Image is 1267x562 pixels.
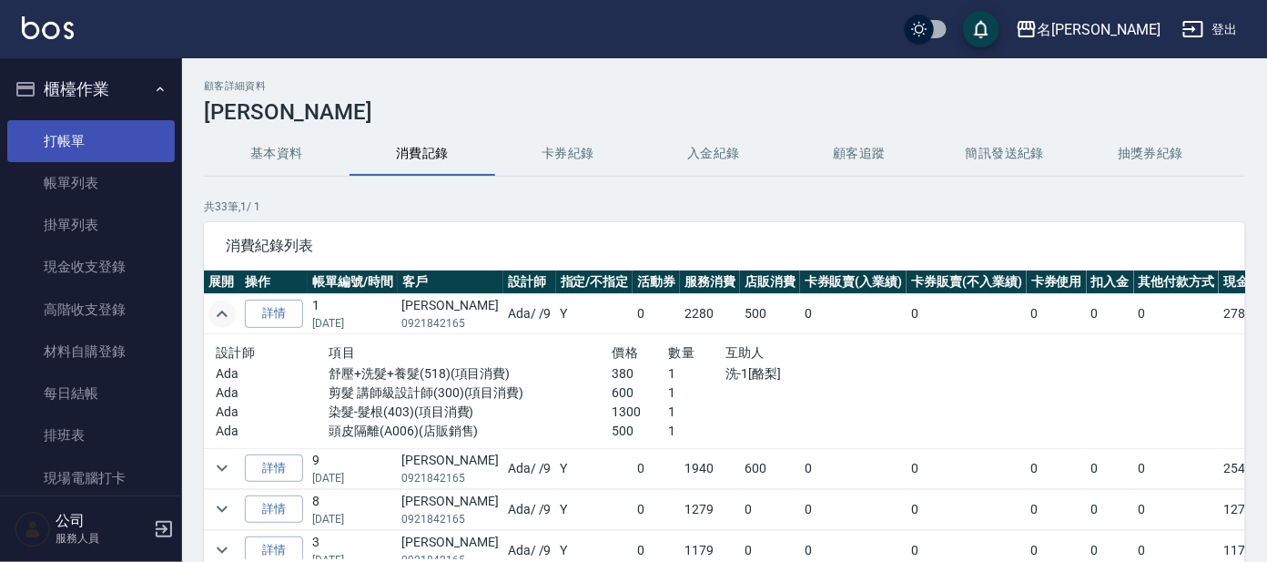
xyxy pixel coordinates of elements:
[612,403,668,422] p: 1300
[312,315,393,332] p: [DATE]
[633,448,680,488] td: 0
[1087,448,1134,488] td: 0
[7,373,175,414] a: 每日結帳
[240,271,308,294] th: 操作
[1078,132,1223,176] button: 抽獎券紀錄
[1134,271,1220,294] th: 其他付款方式
[22,16,74,39] img: Logo
[1087,294,1134,334] td: 0
[907,448,1027,488] td: 0
[1027,448,1087,488] td: 0
[740,271,800,294] th: 店販消費
[786,132,932,176] button: 顧客追蹤
[633,294,680,334] td: 0
[398,294,503,334] td: [PERSON_NAME]
[308,294,398,334] td: 1
[208,301,236,328] button: expand row
[245,455,303,483] a: 詳情
[312,511,393,527] p: [DATE]
[308,271,398,294] th: 帳單編號/時間
[216,345,255,360] span: 設計師
[7,457,175,499] a: 現場電腦打卡
[612,345,638,360] span: 價格
[669,422,725,441] p: 1
[312,470,393,486] p: [DATE]
[740,489,800,529] td: 0
[204,199,1245,215] p: 共 33 筆, 1 / 1
[216,383,329,403] p: Ada
[7,162,175,204] a: 帳單列表
[800,448,907,488] td: 0
[612,364,668,383] p: 380
[1009,11,1168,48] button: 名[PERSON_NAME]
[7,66,175,113] button: 櫃檯作業
[800,489,907,529] td: 0
[7,204,175,246] a: 掛單列表
[245,496,303,524] a: 詳情
[226,237,1223,255] span: 消費紀錄列表
[725,345,765,360] span: 互助人
[669,383,725,403] p: 1
[669,403,725,422] p: 1
[669,364,725,383] p: 1
[503,448,556,488] td: Ada / /9
[556,271,633,294] th: 指定/不指定
[329,403,612,422] p: 染髮-髮根(403)(項目消費)
[800,294,907,334] td: 0
[1027,489,1087,529] td: 0
[680,294,740,334] td: 2280
[398,448,503,488] td: [PERSON_NAME]
[907,294,1027,334] td: 0
[1038,18,1161,41] div: 名[PERSON_NAME]
[204,99,1245,125] h3: [PERSON_NAME]
[398,489,503,529] td: [PERSON_NAME]
[1134,294,1220,334] td: 0
[1027,294,1087,334] td: 0
[556,448,633,488] td: Y
[503,489,556,529] td: Ada / /9
[7,331,175,373] a: 材料自購登錄
[641,132,786,176] button: 入金紀錄
[556,294,633,334] td: Y
[216,364,329,383] p: Ada
[1134,448,1220,488] td: 0
[503,294,556,334] td: Ada / /9
[329,364,612,383] p: 舒壓+洗髮+養髮(518)(項目消費)
[1087,489,1134,529] td: 0
[680,271,740,294] th: 服務消費
[7,246,175,288] a: 現金收支登錄
[245,300,303,328] a: 詳情
[402,315,499,332] p: 0921842165
[216,403,329,422] p: Ada
[1027,271,1087,294] th: 卡券使用
[7,289,175,331] a: 高階收支登錄
[56,530,148,547] p: 服務人員
[669,345,695,360] span: 數量
[680,448,740,488] td: 1940
[402,511,499,527] p: 0921842165
[208,455,236,482] button: expand row
[1134,489,1220,529] td: 0
[556,489,633,529] td: Y
[308,448,398,488] td: 9
[402,470,499,486] p: 0921842165
[495,132,641,176] button: 卡券紀錄
[1175,13,1245,46] button: 登出
[633,489,680,529] td: 0
[204,132,350,176] button: 基本資料
[204,80,1245,92] h2: 顧客詳細資料
[308,489,398,529] td: 8
[329,422,612,441] p: 頭皮隔離(A006)(店販銷售)
[963,11,999,47] button: save
[740,294,800,334] td: 500
[503,271,556,294] th: 設計師
[329,383,612,403] p: 剪髮 講師級設計師(300)(項目消費)
[612,383,668,403] p: 600
[907,271,1027,294] th: 卡券販賣(不入業績)
[932,132,1078,176] button: 簡訊發送紀錄
[907,489,1027,529] td: 0
[633,271,680,294] th: 活動券
[56,512,148,530] h5: 公司
[208,496,236,523] button: expand row
[680,489,740,529] td: 1279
